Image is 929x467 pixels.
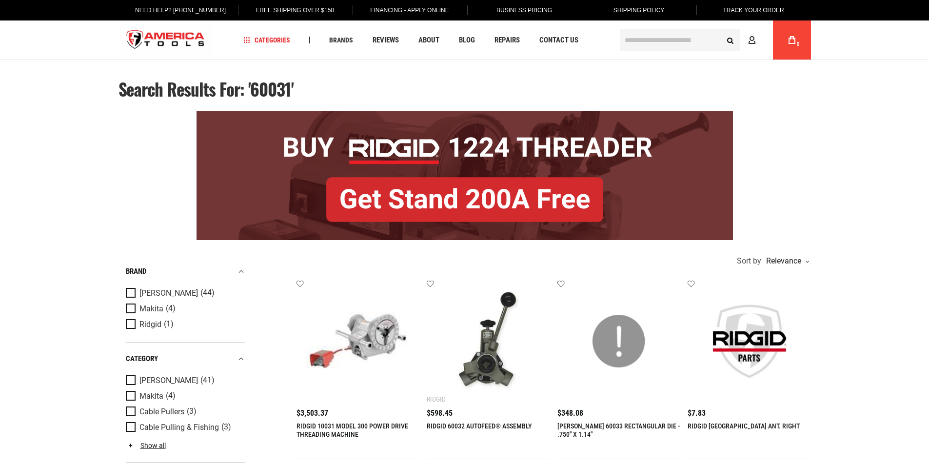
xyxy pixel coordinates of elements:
a: Categories [239,34,295,47]
span: Search results for: '60031' [119,76,294,102]
a: RIDGID [GEOGRAPHIC_DATA] ANT. RIGHT [688,422,800,430]
img: RIDGID 60013 MOUNT, WIFI ANT. RIGHT [697,289,801,393]
a: [PERSON_NAME] (41) [126,375,243,386]
a: Cable Pulling & Fishing (3) [126,422,243,433]
button: Search [721,31,740,49]
img: RIDGID 60032 AUTOFEED® ASSEMBLY [436,289,540,393]
span: $348.08 [557,409,583,417]
span: Blog [459,37,475,44]
a: Cable Pullers (3) [126,406,243,417]
span: (3) [221,423,231,431]
a: RIDGID 60032 AUTOFEED® ASSEMBLY [427,422,532,430]
span: Categories [243,37,290,43]
a: [PERSON_NAME] 60033 RECTANGULAR DIE - .750" X 1.14" [557,422,680,438]
a: Ridgid (1) [126,319,243,330]
span: Makita [139,392,163,401]
a: Makita (4) [126,304,243,314]
a: Contact Us [535,34,583,47]
a: Reviews [368,34,403,47]
span: 0 [797,41,800,47]
span: $3,503.37 [296,409,328,417]
a: About [414,34,444,47]
div: Brand [126,265,245,278]
a: Blog [455,34,479,47]
img: RIDGID 10031 MODEL 300 POWER DRIVE THREADING MACHINE [306,289,410,393]
span: (4) [166,305,176,313]
a: store logo [119,22,213,59]
span: Brands [329,37,353,43]
span: Ridgid [139,320,161,329]
span: $598.45 [427,409,453,417]
span: (41) [200,376,215,385]
span: [PERSON_NAME] [139,289,198,298]
img: BOGO: Buy RIDGID® 1224 Threader, Get Stand 200A Free! [197,111,733,240]
a: Show all [126,442,166,449]
span: (4) [166,392,176,400]
span: $7.83 [688,409,706,417]
a: Repairs [490,34,524,47]
div: category [126,352,245,365]
span: Sort by [737,257,761,265]
a: Brands [325,34,357,47]
span: Repairs [494,37,520,44]
a: Makita (4) [126,391,243,402]
a: [PERSON_NAME] (44) [126,288,243,299]
span: (44) [200,289,215,297]
span: About [418,37,439,44]
span: Makita [139,305,163,313]
img: America Tools [119,22,213,59]
div: Ridgid [427,395,446,403]
img: GREENLEE 60033 RECTANGULAR DIE - .750 [567,289,671,393]
div: Relevance [764,257,809,265]
span: Reviews [373,37,399,44]
span: (3) [187,407,197,416]
a: RIDGID 10031 MODEL 300 POWER DRIVE THREADING MACHINE [296,422,408,438]
span: [PERSON_NAME] [139,376,198,385]
a: BOGO: Buy RIDGID® 1224 Threader, Get Stand 200A Free! [197,111,733,118]
span: (1) [164,320,174,328]
span: Shipping Policy [613,7,665,14]
span: Cable Pullers [139,407,184,416]
a: 0 [783,20,801,60]
span: Cable Pulling & Fishing [139,423,219,432]
span: Contact Us [539,37,578,44]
